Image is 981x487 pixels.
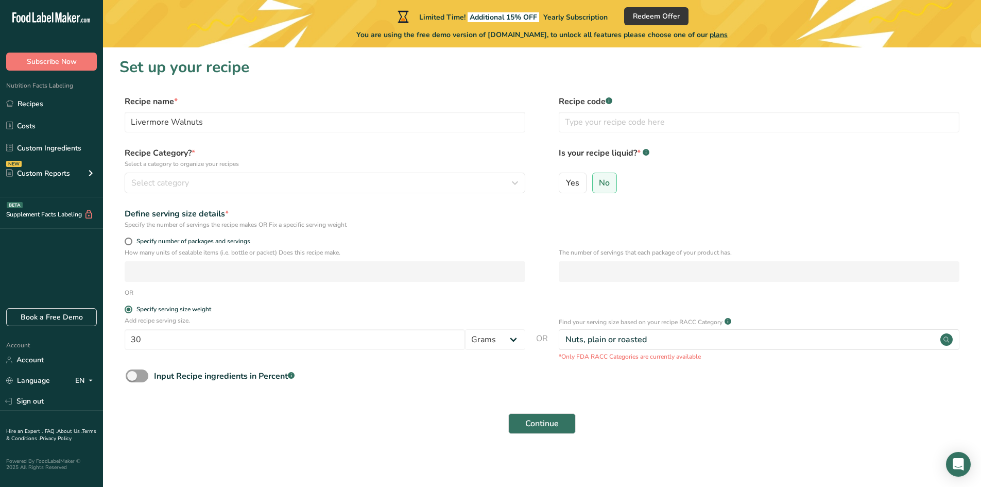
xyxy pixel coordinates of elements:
div: EN [75,375,97,387]
label: Is your recipe liquid? [559,147,959,169]
div: Nuts, plain or roasted [565,333,647,346]
a: Hire an Expert . [6,428,43,435]
span: OR [536,332,548,361]
button: Subscribe Now [6,53,97,71]
button: Continue [508,413,576,434]
span: plans [710,30,728,40]
a: FAQ . [45,428,57,435]
div: Limited Time! [395,10,608,23]
span: Yes [566,178,579,188]
a: Terms & Conditions . [6,428,96,442]
div: NEW [6,161,22,167]
div: Specify serving size weight [136,306,211,313]
span: No [599,178,610,188]
h1: Set up your recipe [119,56,965,79]
input: Type your recipe code here [559,112,959,132]
div: Define serving size details [125,208,525,220]
div: Powered By FoodLabelMaker © 2025 All Rights Reserved [6,458,97,471]
div: Specify the number of servings the recipe makes OR Fix a specific serving weight [125,220,525,229]
div: OR [125,288,133,297]
span: Continue [525,417,559,430]
span: Additional 15% OFF [468,12,539,22]
p: *Only FDA RACC Categories are currently available [559,352,959,361]
a: About Us . [57,428,82,435]
span: Specify number of packages and servings [132,238,250,245]
span: Redeem Offer [633,11,680,22]
div: Custom Reports [6,168,70,179]
label: Recipe code [559,95,959,108]
a: Language [6,372,50,390]
div: BETA [7,202,23,208]
label: Recipe Category? [125,147,525,169]
p: Find your serving size based on your recipe RACC Category [559,317,722,327]
p: The number of servings that each package of your product has. [559,248,959,257]
button: Redeem Offer [624,7,689,25]
input: Type your serving size here [125,329,465,350]
a: Privacy Policy [40,435,72,442]
div: Open Intercom Messenger [946,452,971,477]
a: Book a Free Demo [6,308,97,326]
div: Input Recipe ingredients in Percent [154,370,295,382]
span: Subscribe Now [27,56,77,67]
p: How many units of sealable items (i.e. bottle or packet) Does this recipe make. [125,248,525,257]
span: Yearly Subscription [543,12,608,22]
p: Add recipe serving size. [125,316,525,325]
button: Select category [125,173,525,193]
label: Recipe name [125,95,525,108]
span: Select category [131,177,189,189]
span: You are using the free demo version of [DOMAIN_NAME], to unlock all features please choose one of... [356,29,728,40]
p: Select a category to organize your recipes [125,159,525,169]
input: Type your recipe name here [125,112,525,132]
